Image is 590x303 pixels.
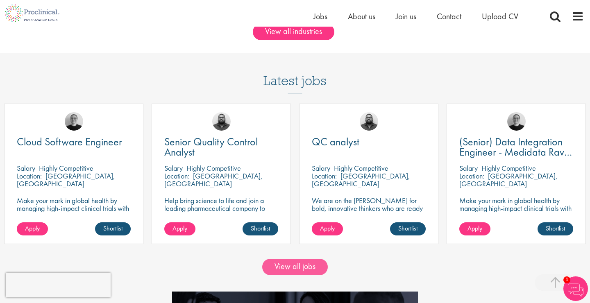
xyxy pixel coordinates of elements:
a: Senior Quality Control Analyst [164,137,278,157]
span: 1 [563,276,570,283]
img: Chatbot [563,276,588,301]
h3: Latest jobs [263,53,327,93]
a: About us [348,11,375,22]
a: Join us [396,11,416,22]
span: Location: [164,171,189,181]
img: Emma Pretorious [507,112,526,131]
a: Shortlist [243,222,278,235]
span: Apply [172,224,187,233]
p: Highly Competitive [334,163,388,173]
span: Cloud Software Engineer [17,135,122,149]
span: Apply [25,224,40,233]
a: Apply [17,222,48,235]
a: Jobs [313,11,327,22]
p: Highly Competitive [39,163,93,173]
p: [GEOGRAPHIC_DATA], [GEOGRAPHIC_DATA] [17,171,115,188]
span: Salary [312,163,330,173]
p: Make your mark in global health by managing high-impact clinical trials with a leading CRO. [17,197,131,220]
a: (Senior) Data Integration Engineer - Medidata Rave Specialized [459,137,573,157]
img: Emma Pretorious [65,112,83,131]
iframe: reCAPTCHA [6,273,111,297]
p: [GEOGRAPHIC_DATA], [GEOGRAPHIC_DATA] [312,171,410,188]
a: Apply [459,222,490,235]
span: Apply [467,224,482,233]
img: Ashley Bennett [360,112,378,131]
span: QC analyst [312,135,359,149]
span: Salary [459,163,478,173]
a: Apply [164,222,195,235]
a: Contact [437,11,461,22]
span: Salary [164,163,183,173]
img: Ashley Bennett [212,112,231,131]
p: Make your mark in global health by managing high-impact clinical trials with a leading CRO. [459,197,573,220]
span: (Senior) Data Integration Engineer - Medidata Rave Specialized [459,135,572,169]
a: Shortlist [390,222,426,235]
span: Location: [312,171,337,181]
span: Salary [17,163,35,173]
span: Apply [320,224,335,233]
a: View all industries [253,24,334,40]
a: Cloud Software Engineer [17,137,131,147]
span: Senior Quality Control Analyst [164,135,258,159]
a: View all jobs [262,259,328,275]
p: Help bring science to life and join a leading pharmaceutical company to play a key role in delive... [164,197,278,235]
p: Highly Competitive [481,163,536,173]
a: Shortlist [95,222,131,235]
p: [GEOGRAPHIC_DATA], [GEOGRAPHIC_DATA] [459,171,558,188]
span: Location: [17,171,42,181]
a: QC analyst [312,137,426,147]
p: Highly Competitive [186,163,241,173]
span: Location: [459,171,484,181]
a: Shortlist [538,222,573,235]
a: Upload CV [482,11,518,22]
p: [GEOGRAPHIC_DATA], [GEOGRAPHIC_DATA] [164,171,263,188]
p: We are on the [PERSON_NAME] for bold, innovative thinkers who are ready to help push the boundari... [312,197,426,235]
a: Apply [312,222,343,235]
